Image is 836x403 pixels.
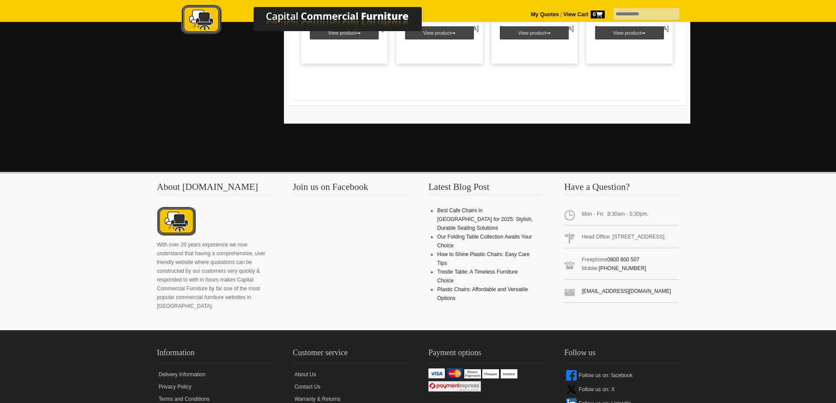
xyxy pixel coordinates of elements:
[157,206,196,238] img: About CCFNZ Logo
[447,368,463,378] img: Mastercard
[157,4,464,36] img: Capital Commercial Furniture Logo
[500,7,569,42] p: [PERSON_NAME] 5 Seater [DEMOGRAPHIC_DATA] Pew
[157,368,272,381] a: Delivery Information
[428,368,445,379] img: VISA
[157,182,272,195] h3: About [DOMAIN_NAME]
[482,369,499,378] img: Cheque
[591,11,605,18] span: 0
[437,286,528,301] a: Plastic Chairs: Affordable and Versatile Options
[564,346,679,363] h2: Follow us
[405,7,474,42] p: [PERSON_NAME] 4 Seater [DEMOGRAPHIC_DATA] Pew
[157,381,272,393] a: Privacy Policy
[564,229,679,248] span: Head Office: [STREET_ADDRESS].
[582,288,671,294] a: [EMAIL_ADDRESS][DOMAIN_NAME]
[562,11,604,18] a: View Cart0
[595,7,664,42] p: [PERSON_NAME] 2 Seater [DEMOGRAPHIC_DATA] Pew
[428,381,481,392] img: Windcave / Payment Express
[293,206,407,303] iframe: fb:page Facebook Social Plugin
[564,206,679,225] span: Mon - Fri: 8:30am - 5:30pm.
[293,182,408,195] h3: Join us on Facebook
[501,369,517,378] img: Invoice
[437,234,532,249] a: Our Folding Table Collection Awaits Your Choice
[437,207,533,231] a: Best Cafe Chairs in [GEOGRAPHIC_DATA] for 2025: Stylish, Durable Seating Solutions
[437,269,517,284] a: Trestle Table: A Timeless Furniture Choice
[464,369,481,378] img: Direct Payment
[564,368,679,382] a: Follow us on: facebook
[531,11,559,18] a: My Quotes
[437,251,530,266] a: How to Shine Plastic Chairs: Easy Care Tips
[563,11,605,18] strong: View Cart
[500,26,569,39] a: View product
[293,381,408,393] a: Contact Us
[599,265,646,271] a: [PHONE_NUMBER]
[157,240,272,310] p: With over 20 years experience we now understand that having a comprehensive, user friendly websit...
[566,384,577,395] img: x-icon
[157,346,272,363] h2: Information
[293,346,408,363] h2: Customer service
[595,26,664,39] a: View product
[564,182,679,195] h3: Have a Question?
[564,252,679,280] span: Freephone Mobile:
[157,4,464,39] a: Capital Commercial Furniture Logo
[566,370,577,381] img: facebook-icon
[564,382,679,396] a: Follow us on: X
[428,346,543,363] h2: Payment options
[293,368,408,381] a: About Us
[607,257,639,263] a: 0800 800 507
[428,182,543,195] h3: Latest Blog Post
